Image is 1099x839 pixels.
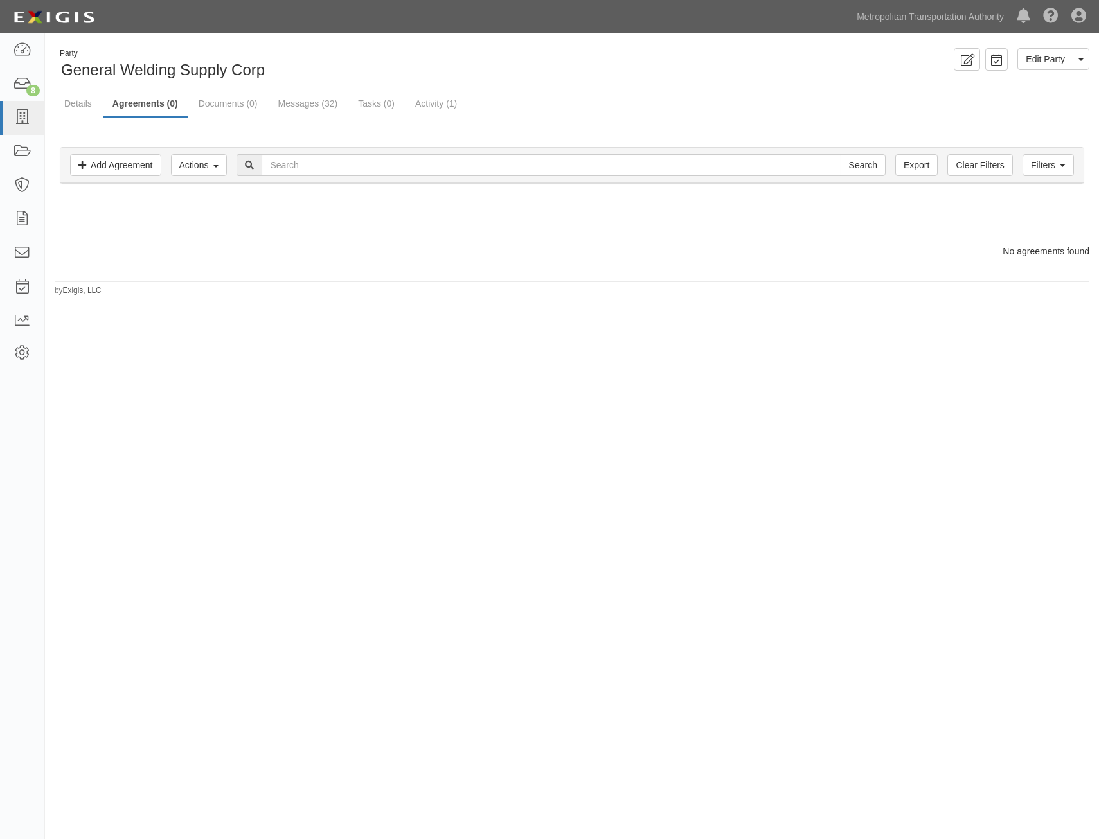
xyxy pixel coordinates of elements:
[841,154,886,176] input: Search
[189,91,267,116] a: Documents (0)
[1023,154,1074,176] a: Filters
[55,285,102,296] small: by
[63,286,102,295] a: Exigis, LLC
[262,154,841,176] input: Search
[61,61,265,78] span: General Welding Supply Corp
[60,48,265,59] div: Party
[179,160,209,170] span: Actions
[947,154,1012,176] a: Clear Filters
[269,91,348,116] a: Messages (32)
[45,245,1099,258] div: No agreements found
[895,154,938,176] a: Export
[55,48,562,81] div: General Welding Supply Corp
[55,91,102,116] a: Details
[1017,48,1073,70] a: Edit Party
[26,85,40,96] div: 8
[406,91,467,116] a: Activity (1)
[348,91,404,116] a: Tasks (0)
[171,154,228,176] button: Actions
[70,154,161,176] a: Add Agreement
[850,4,1010,30] a: Metropolitan Transportation Authority
[1043,9,1059,24] i: Help Center - Complianz
[10,6,98,29] img: Logo
[103,91,188,118] a: Agreements (0)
